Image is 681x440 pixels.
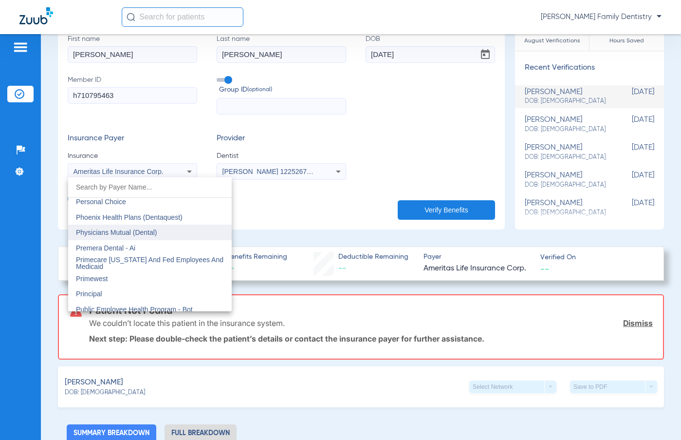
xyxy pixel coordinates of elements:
input: dropdown search [68,177,232,197]
span: Principal [76,290,102,298]
span: Personal Choice [76,198,126,206]
span: Primecare [US_STATE] And Fed Employees And Medicaid [76,256,223,270]
span: Physicians Mutual (Dental) [76,229,157,236]
span: Public Employee Health Program - Bot [76,306,193,313]
span: Premera Dental - Ai [76,244,135,252]
span: Primewest [76,275,108,283]
iframe: Chat Widget [632,393,681,440]
span: Phoenix Health Plans (Dentaquest) [76,213,183,221]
